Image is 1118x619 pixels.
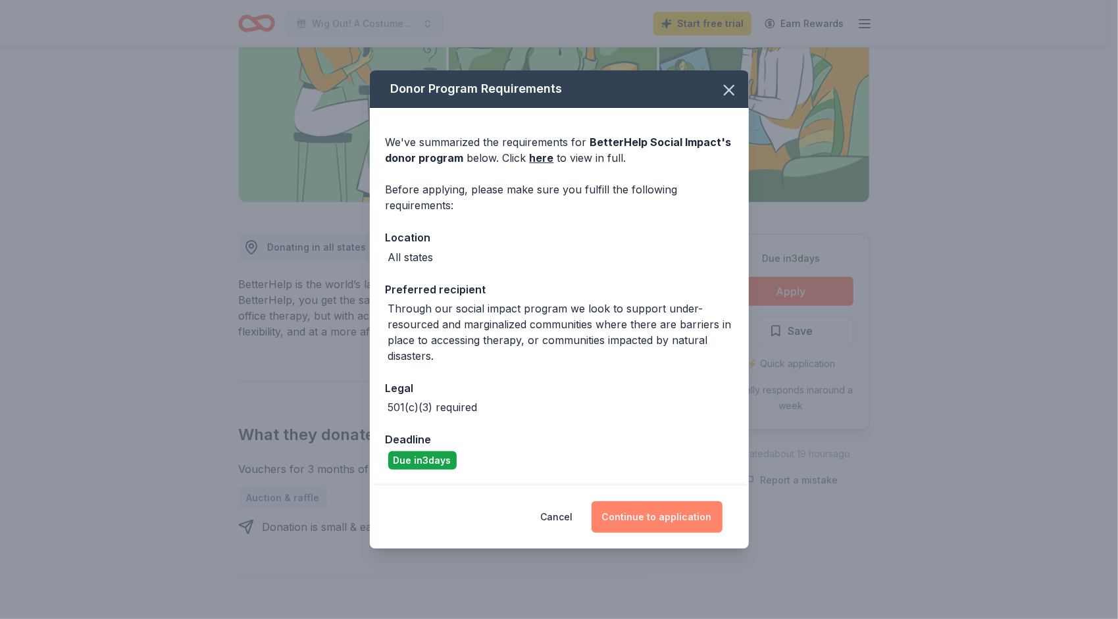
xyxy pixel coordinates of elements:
[388,451,457,470] div: Due in 3 days
[388,301,733,364] div: Through our social impact program we look to support under-resourced and marginalized communities...
[370,70,749,108] div: Donor Program Requirements
[388,249,434,265] div: All states
[592,501,723,533] button: Continue to application
[530,150,554,166] a: here
[386,182,733,213] div: Before applying, please make sure you fulfill the following requirements:
[386,380,733,397] div: Legal
[386,229,733,246] div: Location
[386,431,733,448] div: Deadline
[386,281,733,298] div: Preferred recipient
[386,134,733,166] div: We've summarized the requirements for below. Click to view in full.
[541,501,573,533] button: Cancel
[388,399,478,415] div: 501(c)(3) required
